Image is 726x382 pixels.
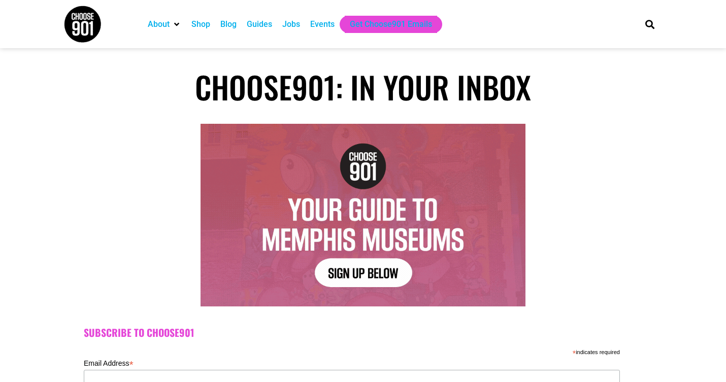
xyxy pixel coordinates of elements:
a: About [148,18,170,30]
a: Events [310,18,335,30]
a: Shop [191,18,210,30]
a: Get Choose901 Emails [350,18,432,30]
a: Blog [220,18,237,30]
h2: Subscribe to Choose901 [84,327,642,339]
div: Search [642,16,658,32]
div: indicates required [84,346,620,356]
div: About [143,16,186,33]
a: Guides [247,18,272,30]
h1: Choose901: In Your Inbox [63,68,663,105]
label: Email Address [84,356,620,368]
nav: Main nav [143,16,628,33]
a: Jobs [282,18,300,30]
img: Text graphic with "Choose 901" logo. Reads: "7 Things to Do in Memphis This Week. Sign Up Below."... [201,124,525,306]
